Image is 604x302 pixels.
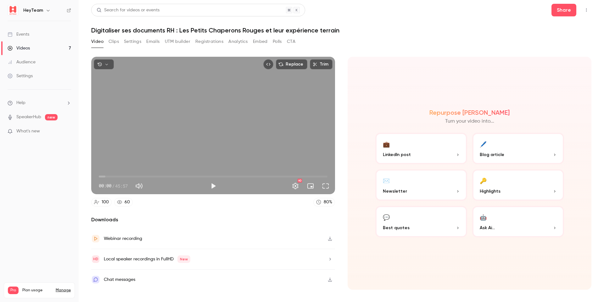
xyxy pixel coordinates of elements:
[480,212,487,222] div: 🤖
[8,5,18,15] img: HeyTeam
[319,180,332,192] button: Full screen
[109,37,119,47] button: Clips
[263,59,273,69] button: Embed video
[104,255,190,263] div: Local speaker recordings in FullHD
[551,4,576,16] button: Share
[165,37,190,47] button: UTM builder
[480,139,487,149] div: 🖊️
[146,37,159,47] button: Emails
[56,288,71,293] a: Manage
[207,180,220,192] button: Play
[273,37,282,47] button: Polls
[8,100,71,106] li: help-dropdown-opener
[289,180,302,192] button: Settings
[8,31,29,38] div: Events
[99,183,111,189] span: 00:00
[102,199,109,206] div: 100
[472,133,564,164] button: 🖊️Blog article
[104,235,142,242] div: Webinar recording
[8,59,36,65] div: Audience
[91,26,591,34] h1: Digitaliser ses documents RH : Les Petits Chaperons Rouges et leur expérience terrain
[375,169,467,201] button: ✉️Newsletter
[304,180,317,192] button: Turn on miniplayer
[228,37,248,47] button: Analytics
[97,7,159,14] div: Search for videos or events
[195,37,223,47] button: Registrations
[8,73,33,79] div: Settings
[472,169,564,201] button: 🔑Highlights
[99,183,128,189] div: 00:00
[125,199,130,206] div: 60
[375,206,467,237] button: 💬Best quotes
[22,288,52,293] span: Plan usage
[23,7,43,14] h6: HeyTeam
[287,37,295,47] button: CTA
[16,100,25,106] span: Help
[480,224,495,231] span: Ask Ai...
[383,188,407,195] span: Newsletter
[91,216,335,224] h2: Downloads
[177,255,190,263] span: New
[581,5,591,15] button: Top Bar Actions
[324,199,332,206] div: 80 %
[115,183,128,189] span: 45:57
[124,37,141,47] button: Settings
[45,114,58,120] span: new
[383,176,390,185] div: ✉️
[276,59,307,69] button: Replace
[383,139,390,149] div: 💼
[383,212,390,222] div: 💬
[112,183,115,189] span: /
[91,198,112,206] a: 100
[383,224,410,231] span: Best quotes
[480,188,501,195] span: Highlights
[298,179,302,183] div: HD
[313,198,335,206] a: 80%
[8,287,19,294] span: Pro
[133,180,145,192] button: Mute
[310,59,333,69] button: Trim
[114,198,133,206] a: 60
[91,37,103,47] button: Video
[480,151,504,158] span: Blog article
[16,128,40,135] span: What's new
[429,109,510,116] h2: Repurpose [PERSON_NAME]
[472,206,564,237] button: 🤖Ask Ai...
[445,118,494,125] p: Turn your video into...
[8,45,30,51] div: Videos
[16,114,41,120] a: SpeakerHub
[253,37,268,47] button: Embed
[375,133,467,164] button: 💼LinkedIn post
[383,151,411,158] span: LinkedIn post
[480,176,487,185] div: 🔑
[104,276,135,283] div: Chat messages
